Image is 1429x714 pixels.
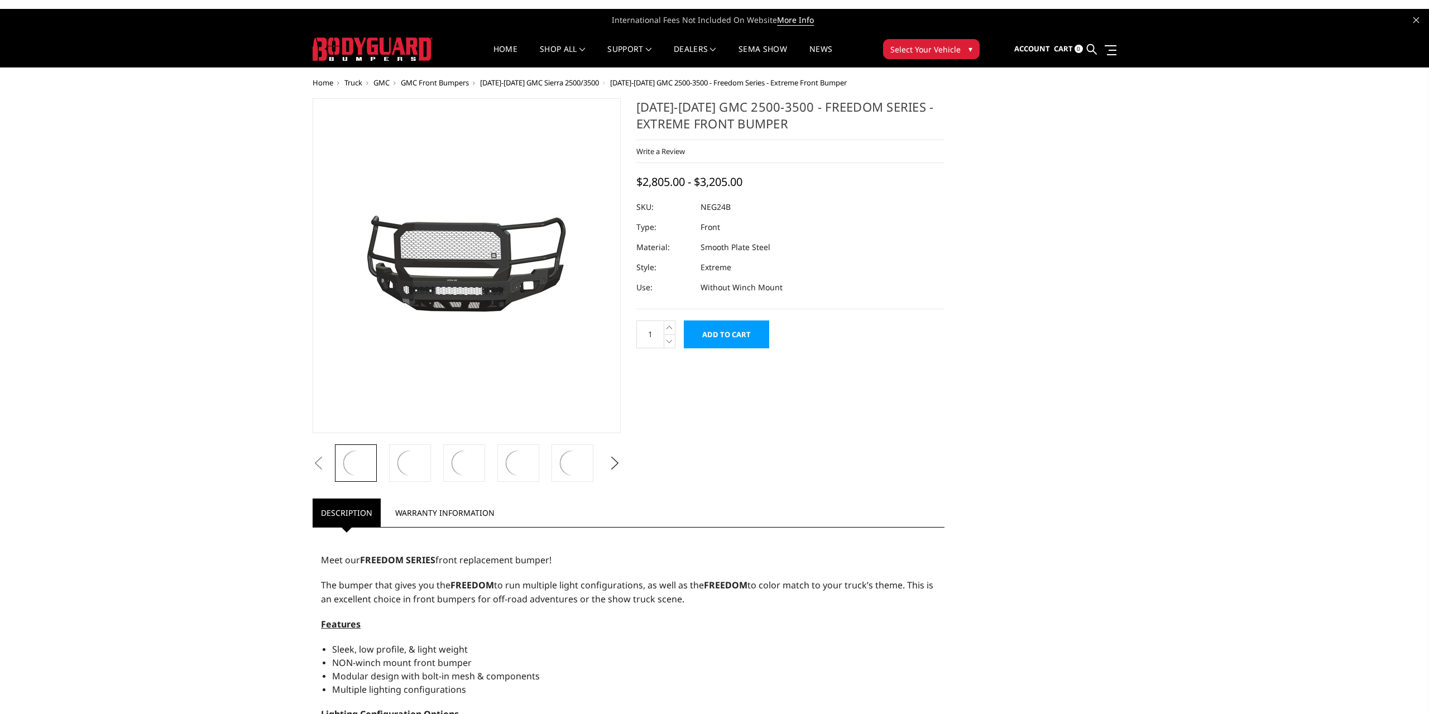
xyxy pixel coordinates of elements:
[777,15,814,26] a: More Info
[1014,34,1050,64] a: Account
[332,643,468,655] span: Sleek, low profile, & light weight
[493,45,517,67] a: Home
[607,455,624,472] button: Next
[809,45,832,67] a: News
[610,78,847,88] span: [DATE]-[DATE] GMC 2500-3500 - Freedom Series - Extreme Front Bumper
[701,277,783,298] dd: Without Winch Mount
[327,200,606,331] img: 2024-2025 GMC 2500-3500 - Freedom Series - Extreme Front Bumper
[449,448,479,478] img: 2024-2025 GMC 2500-3500 - Freedom Series - Extreme Front Bumper
[341,448,371,478] img: 2024-2025 GMC 2500-3500 - Freedom Series - Extreme Front Bumper
[684,320,769,348] input: Add to Cart
[321,579,933,605] span: The bumper that gives you the to run multiple light configurations, as well as the to color match...
[313,78,333,88] a: Home
[636,257,692,277] dt: Style:
[636,146,685,156] a: Write a Review
[313,98,621,433] a: 2024-2025 GMC 2500-3500 - Freedom Series - Extreme Front Bumper
[344,78,362,88] a: Truck
[636,237,692,257] dt: Material:
[883,39,980,59] button: Select Your Vehicle
[1054,44,1073,54] span: Cart
[313,37,433,61] img: BODYGUARD BUMPERS
[636,277,692,298] dt: Use:
[701,197,731,217] dd: NEG24B
[387,499,503,527] a: Warranty Information
[636,98,944,140] h1: [DATE]-[DATE] GMC 2500-3500 - Freedom Series - Extreme Front Bumper
[968,43,972,55] span: ▾
[401,78,469,88] a: GMC Front Bumpers
[701,217,720,237] dd: Front
[890,44,961,55] span: Select Your Vehicle
[1054,34,1083,64] a: Cart 0
[607,45,651,67] a: Support
[480,78,599,88] a: [DATE]-[DATE] GMC Sierra 2500/3500
[557,448,588,478] img: 2024-2025 GMC 2500-3500 - Freedom Series - Extreme Front Bumper
[450,579,494,591] strong: FREEDOM
[636,197,692,217] dt: SKU:
[704,579,747,591] strong: FREEDOM
[674,45,716,67] a: Dealers
[373,78,390,88] a: GMC
[1014,44,1050,54] span: Account
[701,257,731,277] dd: Extreme
[360,554,435,566] strong: FREEDOM SERIES
[332,683,466,696] span: Multiple lighting configurations
[540,45,585,67] a: shop all
[1075,45,1083,53] span: 0
[739,45,787,67] a: SEMA Show
[310,455,327,472] button: Previous
[503,448,534,478] img: 2024-2025 GMC 2500-3500 - Freedom Series - Extreme Front Bumper
[636,174,742,189] span: $2,805.00 - $3,205.00
[701,237,770,257] dd: Smooth Plate Steel
[332,670,540,682] span: Modular design with bolt-in mesh & components
[321,618,361,630] span: Features
[313,9,1116,31] span: International Fees Not Included On Website
[332,657,472,669] span: NON-winch mount front bumper
[395,448,425,478] img: 2024-2025 GMC 2500-3500 - Freedom Series - Extreme Front Bumper
[636,217,692,237] dt: Type:
[321,554,552,566] span: Meet our front replacement bumper!
[313,499,381,527] a: Description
